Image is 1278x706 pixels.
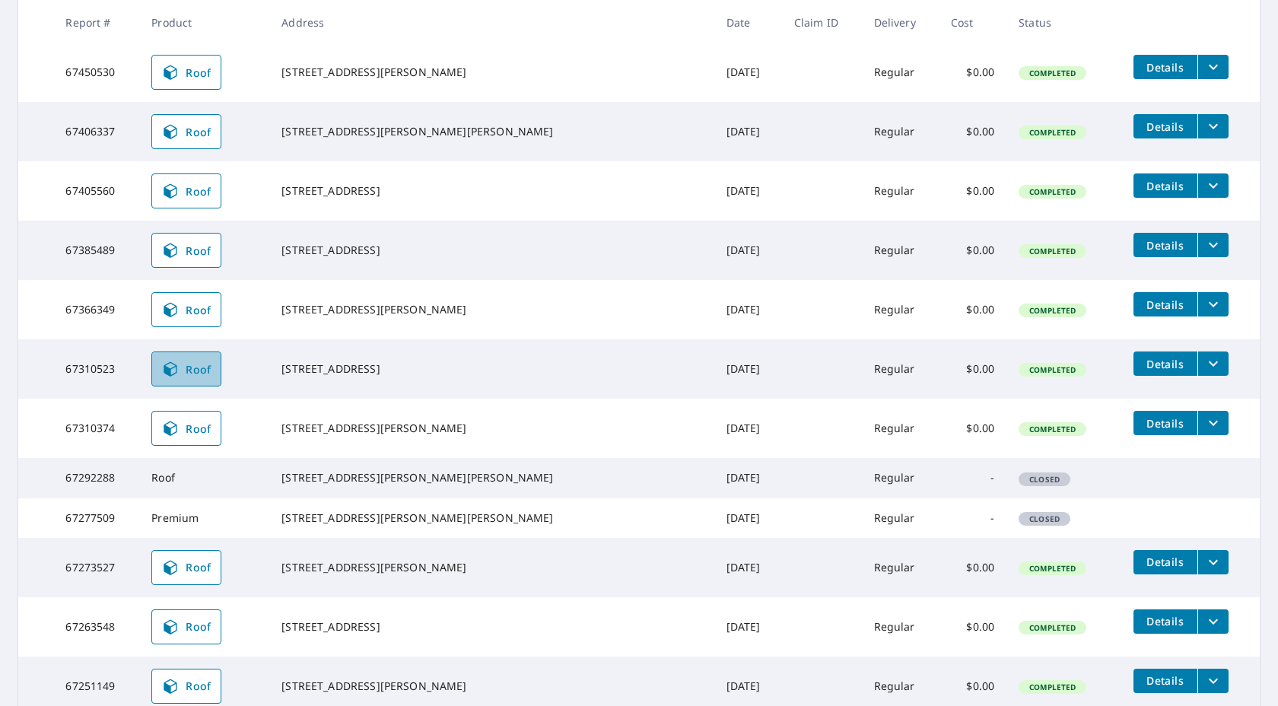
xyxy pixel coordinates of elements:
span: Roof [161,63,211,81]
td: Regular [862,161,939,221]
td: Premium [139,498,269,538]
button: detailsBtn-67273527 [1133,550,1197,574]
span: Details [1143,119,1188,134]
span: Roof [161,122,211,141]
a: Roof [151,411,221,446]
button: detailsBtn-67366349 [1133,292,1197,316]
td: $0.00 [939,597,1006,657]
span: Details [1143,673,1188,688]
button: filesDropdownBtn-67366349 [1197,292,1229,316]
span: Details [1143,614,1188,628]
div: [STREET_ADDRESS] [281,183,701,199]
span: Details [1143,357,1188,371]
div: [STREET_ADDRESS][PERSON_NAME][PERSON_NAME] [281,124,701,139]
td: [DATE] [714,102,782,161]
button: filesDropdownBtn-67450530 [1197,55,1229,79]
span: Details [1143,179,1188,193]
a: Roof [151,55,221,90]
button: filesDropdownBtn-67251149 [1197,669,1229,693]
span: Completed [1020,682,1085,692]
td: 67450530 [53,43,139,102]
button: detailsBtn-67385489 [1133,233,1197,257]
div: [STREET_ADDRESS][PERSON_NAME] [281,560,701,575]
span: Roof [161,182,211,200]
button: detailsBtn-67251149 [1133,669,1197,693]
a: Roof [151,609,221,644]
span: Completed [1020,563,1085,574]
td: [DATE] [714,498,782,538]
span: Completed [1020,622,1085,633]
td: Regular [862,339,939,399]
button: filesDropdownBtn-67263548 [1197,609,1229,634]
td: Regular [862,102,939,161]
td: 67366349 [53,280,139,339]
td: $0.00 [939,102,1006,161]
td: - [939,458,1006,498]
td: 67273527 [53,538,139,597]
td: [DATE] [714,458,782,498]
button: detailsBtn-67405560 [1133,173,1197,198]
td: $0.00 [939,339,1006,399]
span: Details [1143,60,1188,75]
td: 67310374 [53,399,139,458]
div: [STREET_ADDRESS][PERSON_NAME] [281,65,701,80]
span: Roof [161,677,211,695]
td: Regular [862,538,939,597]
td: $0.00 [939,161,1006,221]
td: Roof [139,458,269,498]
td: 67277509 [53,498,139,538]
td: Regular [862,458,939,498]
td: $0.00 [939,43,1006,102]
button: detailsBtn-67406337 [1133,114,1197,138]
span: Roof [161,360,211,378]
button: filesDropdownBtn-67273527 [1197,550,1229,574]
button: detailsBtn-67263548 [1133,609,1197,634]
td: [DATE] [714,221,782,280]
td: [DATE] [714,597,782,657]
td: Regular [862,597,939,657]
div: [STREET_ADDRESS] [281,361,701,377]
div: [STREET_ADDRESS][PERSON_NAME][PERSON_NAME] [281,470,701,485]
span: Details [1143,238,1188,253]
button: detailsBtn-67310374 [1133,411,1197,435]
span: Roof [161,618,211,636]
span: Closed [1020,514,1069,524]
a: Roof [151,292,221,327]
a: Roof [151,233,221,268]
div: [STREET_ADDRESS] [281,243,701,258]
td: $0.00 [939,538,1006,597]
span: Roof [161,558,211,577]
span: Details [1143,416,1188,431]
td: [DATE] [714,538,782,597]
a: Roof [151,351,221,386]
a: Roof [151,173,221,208]
td: [DATE] [714,339,782,399]
span: Completed [1020,246,1085,256]
td: $0.00 [939,221,1006,280]
span: Completed [1020,424,1085,434]
span: Completed [1020,127,1085,138]
button: detailsBtn-67310523 [1133,351,1197,376]
span: Completed [1020,364,1085,375]
td: Regular [862,498,939,538]
span: Roof [161,419,211,437]
div: [STREET_ADDRESS][PERSON_NAME] [281,302,701,317]
td: - [939,498,1006,538]
a: Roof [151,550,221,585]
button: filesDropdownBtn-67406337 [1197,114,1229,138]
button: filesDropdownBtn-67405560 [1197,173,1229,198]
span: Closed [1020,474,1069,485]
div: [STREET_ADDRESS][PERSON_NAME][PERSON_NAME] [281,510,701,526]
td: 67385489 [53,221,139,280]
span: Completed [1020,305,1085,316]
div: [STREET_ADDRESS][PERSON_NAME] [281,679,701,694]
td: Regular [862,221,939,280]
td: [DATE] [714,161,782,221]
td: Regular [862,399,939,458]
button: detailsBtn-67450530 [1133,55,1197,79]
td: Regular [862,280,939,339]
td: 67310523 [53,339,139,399]
td: [DATE] [714,399,782,458]
button: filesDropdownBtn-67310523 [1197,351,1229,376]
span: Details [1143,297,1188,312]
